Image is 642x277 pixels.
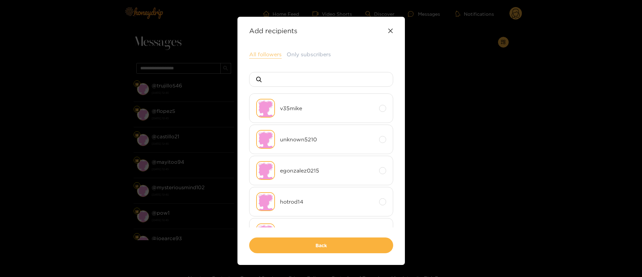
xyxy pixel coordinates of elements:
span: v35mike [280,105,374,112]
button: Back [249,237,393,253]
strong: Add recipients [249,27,297,34]
img: no-avatar.png [256,192,275,211]
span: egonzalez0215 [280,167,374,175]
span: unknown5210 [280,136,374,143]
img: no-avatar.png [256,130,275,149]
span: hotrod14 [280,198,374,206]
img: no-avatar.png [256,99,275,118]
img: no-avatar.png [256,223,275,242]
button: Only subscribers [287,51,331,58]
img: no-avatar.png [256,161,275,180]
button: All followers [249,51,282,59]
